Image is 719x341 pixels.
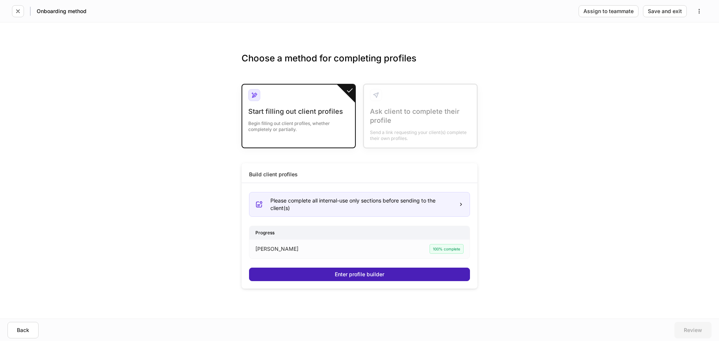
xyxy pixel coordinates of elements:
[248,107,349,116] div: Start filling out client profiles
[643,5,687,17] button: Save and exit
[249,226,470,239] div: Progress
[7,322,39,338] button: Back
[249,268,470,281] button: Enter profile builder
[17,328,29,333] div: Back
[579,5,638,17] button: Assign to teammate
[583,9,634,14] div: Assign to teammate
[242,52,477,76] h3: Choose a method for completing profiles
[37,7,87,15] h5: Onboarding method
[648,9,682,14] div: Save and exit
[249,171,298,178] div: Build client profiles
[255,245,298,253] p: [PERSON_NAME]
[270,197,452,212] div: Please complete all internal-use only sections before sending to the client(s)
[430,244,464,254] div: 100% complete
[248,116,349,133] div: Begin filling out client profiles, whether completely or partially.
[335,272,384,277] div: Enter profile builder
